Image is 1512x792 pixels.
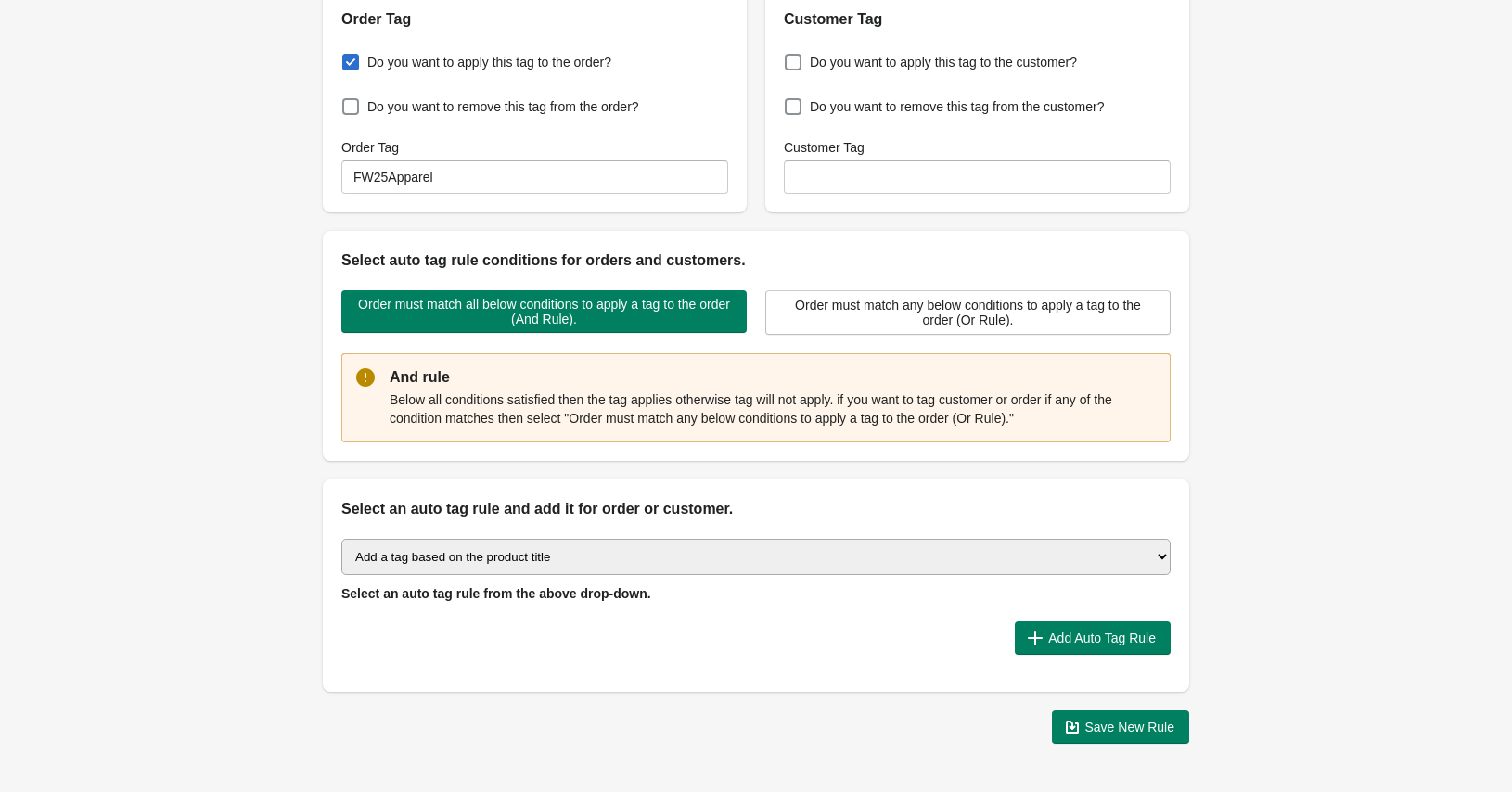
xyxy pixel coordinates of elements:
[341,8,728,31] h2: Order Tag
[1048,631,1156,645] span: Add Auto Tag Rule
[341,586,651,601] span: Select an auto tag rule from the above drop-down.
[341,498,1171,520] h2: Select an auto tag rule and add it for order or customer.
[781,298,1155,327] span: Order must match any below conditions to apply a tag to the order (Or Rule).
[390,390,1156,428] p: Below all conditions satisfied then the tag applies otherwise tag will not apply. if you want to ...
[367,97,639,116] span: Do you want to remove this tag from the order?
[390,366,1156,389] p: And rule
[1015,621,1171,655] button: Add Auto Tag Rule
[810,53,1077,71] span: Do you want to apply this tag to the customer?
[810,97,1104,116] span: Do you want to remove this tag from the customer?
[341,249,1171,272] h2: Select auto tag rule conditions for orders and customers.
[1052,710,1190,744] button: Save New Rule
[1085,720,1175,735] span: Save New Rule
[341,290,747,333] button: Order must match all below conditions to apply a tag to the order (And Rule).
[367,53,611,71] span: Do you want to apply this tag to the order?
[341,138,399,157] label: Order Tag
[765,290,1171,335] button: Order must match any below conditions to apply a tag to the order (Or Rule).
[784,138,865,157] label: Customer Tag
[784,8,1171,31] h2: Customer Tag
[356,297,732,326] span: Order must match all below conditions to apply a tag to the order (And Rule).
